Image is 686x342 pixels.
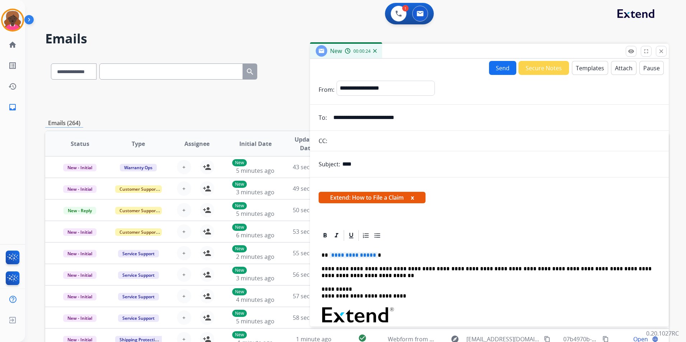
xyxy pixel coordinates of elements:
mat-icon: fullscreen [643,48,649,54]
p: 0.20.1027RC [646,329,679,338]
span: Customer Support [115,185,162,193]
mat-icon: person_add [203,270,211,279]
span: Service Support [118,250,159,257]
span: 50 seconds ago [293,206,335,214]
span: 3 minutes ago [236,274,274,282]
mat-icon: person_add [203,184,211,193]
mat-icon: search [246,67,254,76]
span: New - Initial [63,250,97,257]
button: + [177,246,191,260]
button: + [177,181,191,196]
span: + [182,292,185,300]
span: Initial Date [239,139,272,148]
span: Warranty Ops [120,164,157,171]
span: New - Initial [63,271,97,279]
span: 6 minutes ago [236,231,274,239]
p: New [232,159,247,166]
span: Customer Support [115,228,162,236]
p: New [232,310,247,317]
mat-icon: history [8,82,17,91]
div: Bullet List [372,230,383,241]
span: Service Support [118,314,159,322]
span: Service Support [118,293,159,300]
p: New [232,288,247,295]
div: Ordered List [361,230,371,241]
mat-icon: home [8,41,17,49]
span: Customer Support [115,207,162,214]
button: Secure Notes [518,61,569,75]
img: avatar [3,10,23,30]
mat-icon: list_alt [8,61,17,70]
span: 5 minutes ago [236,167,274,175]
span: New - Initial [63,293,97,300]
button: x [411,193,414,202]
span: Extend: How to File a Claim [319,192,426,203]
mat-icon: person_add [203,292,211,300]
p: New [232,267,247,274]
span: 53 seconds ago [293,228,335,236]
span: New - Initial [63,185,97,193]
span: Updated Date [291,135,323,152]
button: Pause [639,61,664,75]
button: Templates [572,61,608,75]
span: + [182,313,185,322]
button: + [177,267,191,282]
span: Assignee [184,139,210,148]
p: New [232,181,247,188]
mat-icon: person_add [203,163,211,171]
mat-icon: person_add [203,206,211,214]
div: Bold [320,230,330,241]
span: 3 minutes ago [236,188,274,196]
span: + [182,184,185,193]
span: 58 seconds ago [293,314,335,322]
h2: Emails [45,32,669,46]
button: Attach [611,61,636,75]
span: + [182,227,185,236]
p: To: [319,113,327,122]
mat-icon: person_add [203,249,211,257]
span: 56 seconds ago [293,271,335,279]
span: 55 seconds ago [293,249,335,257]
p: New [232,202,247,209]
span: New [330,47,342,55]
mat-icon: inbox [8,103,17,111]
mat-icon: remove_red_eye [628,48,634,54]
span: 49 seconds ago [293,185,335,193]
mat-icon: person_add [203,313,211,322]
span: 4 minutes ago [236,296,274,304]
span: 57 seconds ago [293,292,335,300]
span: Type [132,139,145,148]
button: + [177,224,191,239]
button: Send [489,61,516,75]
p: Subject: [319,160,340,168]
p: New [232,331,247,338]
button: + [177,160,191,174]
span: Service Support [118,271,159,279]
span: 2 minutes ago [236,253,274,261]
button: + [177,289,191,303]
span: 5 minutes ago [236,210,274,218]
span: 43 seconds ago [293,163,335,171]
button: + [177,203,191,217]
div: Italic [331,230,342,241]
span: + [182,249,185,257]
div: Underline [346,230,357,241]
span: New - Initial [63,164,97,171]
p: New [232,224,247,231]
span: Status [71,139,89,148]
span: New - Initial [63,314,97,322]
span: New - Initial [63,228,97,236]
p: Emails (264) [45,119,83,128]
mat-icon: person_add [203,227,211,236]
mat-icon: close [658,48,664,54]
div: 1 [402,5,409,11]
span: + [182,270,185,279]
p: New [232,245,247,252]
p: From: [319,85,334,94]
button: + [177,310,191,325]
p: CC: [319,137,327,145]
span: 5 minutes ago [236,317,274,325]
span: New - Reply [64,207,96,214]
span: 00:00:24 [353,48,371,54]
span: + [182,206,185,214]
